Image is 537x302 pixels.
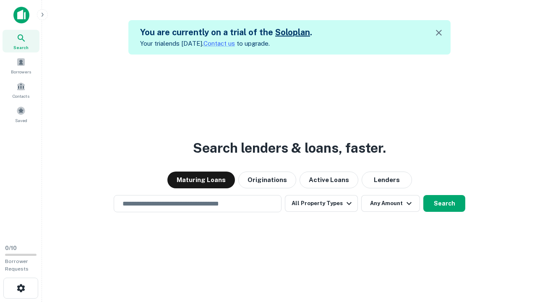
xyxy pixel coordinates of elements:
[495,235,537,275] iframe: Chat Widget
[3,78,39,101] a: Contacts
[3,54,39,77] a: Borrowers
[275,27,310,37] a: Soloplan
[5,258,29,272] span: Borrower Requests
[13,7,29,23] img: capitalize-icon.png
[5,245,17,251] span: 0 / 10
[167,172,235,188] button: Maturing Loans
[11,68,31,75] span: Borrowers
[193,138,386,158] h3: Search lenders & loans, faster.
[3,30,39,52] a: Search
[285,195,358,212] button: All Property Types
[15,117,27,124] span: Saved
[300,172,358,188] button: Active Loans
[238,172,296,188] button: Originations
[361,195,420,212] button: Any Amount
[3,103,39,125] a: Saved
[362,172,412,188] button: Lenders
[13,93,29,99] span: Contacts
[13,44,29,51] span: Search
[140,39,312,49] p: Your trial ends [DATE]. to upgrade.
[423,195,465,212] button: Search
[203,40,235,47] a: Contact us
[140,26,312,39] h5: You are currently on a trial of the .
